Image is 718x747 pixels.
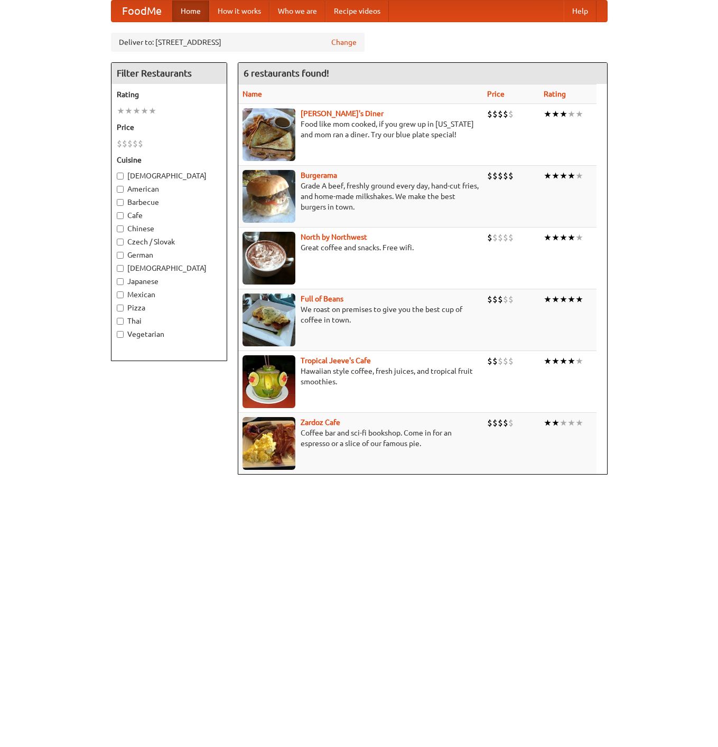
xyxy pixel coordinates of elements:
[111,33,365,52] div: Deliver to: [STREET_ADDRESS]
[544,232,552,243] li: ★
[209,1,269,22] a: How it works
[117,305,124,311] input: Pizza
[503,294,508,305] li: $
[117,289,221,300] label: Mexican
[117,263,221,273] label: [DEMOGRAPHIC_DATA]
[117,250,221,260] label: German
[133,105,141,117] li: ★
[301,171,337,179] b: Burgerama
[148,105,156,117] li: ★
[301,356,371,365] a: Tropical Jeeve's Cafe
[269,1,325,22] a: Who we are
[544,355,552,367] li: ★
[117,318,124,325] input: Thai
[243,417,295,470] img: zardoz.jpg
[508,170,514,182] li: $
[117,225,124,232] input: Chinese
[560,170,567,182] li: ★
[508,108,514,120] li: $
[560,417,567,429] li: ★
[544,108,552,120] li: ★
[508,294,514,305] li: $
[244,68,329,78] ng-pluralize: 6 restaurants found!
[117,186,124,193] input: American
[243,232,295,285] img: north.jpg
[575,417,583,429] li: ★
[301,418,340,427] a: Zardoz Cafe
[498,108,503,120] li: $
[575,232,583,243] li: ★
[508,417,514,429] li: $
[503,355,508,367] li: $
[487,232,492,243] li: $
[301,109,384,118] a: [PERSON_NAME]'s Diner
[498,294,503,305] li: $
[117,276,221,287] label: Japanese
[544,417,552,429] li: ★
[243,170,295,223] img: burgerama.jpg
[498,417,503,429] li: $
[575,108,583,120] li: ★
[508,355,514,367] li: $
[301,233,367,241] b: North by Northwest
[243,90,262,98] a: Name
[487,90,505,98] a: Price
[117,122,221,133] h5: Price
[487,417,492,429] li: $
[503,170,508,182] li: $
[243,304,479,325] p: We roast on premises to give you the best cup of coffee in town.
[301,295,343,303] a: Full of Beans
[487,170,492,182] li: $
[560,232,567,243] li: ★
[552,170,560,182] li: ★
[567,355,575,367] li: ★
[243,428,479,449] p: Coffee bar and sci-fi bookshop. Come in for an espresso or a slice of our famous pie.
[552,294,560,305] li: ★
[117,331,124,338] input: Vegetarian
[117,278,124,285] input: Japanese
[487,355,492,367] li: $
[552,417,560,429] li: ★
[243,242,479,253] p: Great coffee and snacks. Free wifi.
[172,1,209,22] a: Home
[567,108,575,120] li: ★
[117,105,125,117] li: ★
[567,170,575,182] li: ★
[575,294,583,305] li: ★
[331,37,357,48] a: Change
[567,294,575,305] li: ★
[111,63,227,84] h4: Filter Restaurants
[487,108,492,120] li: $
[498,355,503,367] li: $
[492,170,498,182] li: $
[492,232,498,243] li: $
[560,108,567,120] li: ★
[117,291,124,298] input: Mexican
[138,138,143,149] li: $
[544,170,552,182] li: ★
[492,417,498,429] li: $
[567,417,575,429] li: ★
[243,119,479,140] p: Food like mom cooked, if you grew up in [US_STATE] and mom ran a diner. Try our blue plate special!
[117,252,124,259] input: German
[498,232,503,243] li: $
[503,108,508,120] li: $
[125,105,133,117] li: ★
[141,105,148,117] li: ★
[117,210,221,221] label: Cafe
[243,294,295,346] img: beans.jpg
[575,170,583,182] li: ★
[503,232,508,243] li: $
[575,355,583,367] li: ★
[111,1,172,22] a: FoodMe
[567,232,575,243] li: ★
[552,108,560,120] li: ★
[117,237,221,247] label: Czech / Slovak
[117,89,221,100] h5: Rating
[492,355,498,367] li: $
[243,355,295,408] img: jeeves.jpg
